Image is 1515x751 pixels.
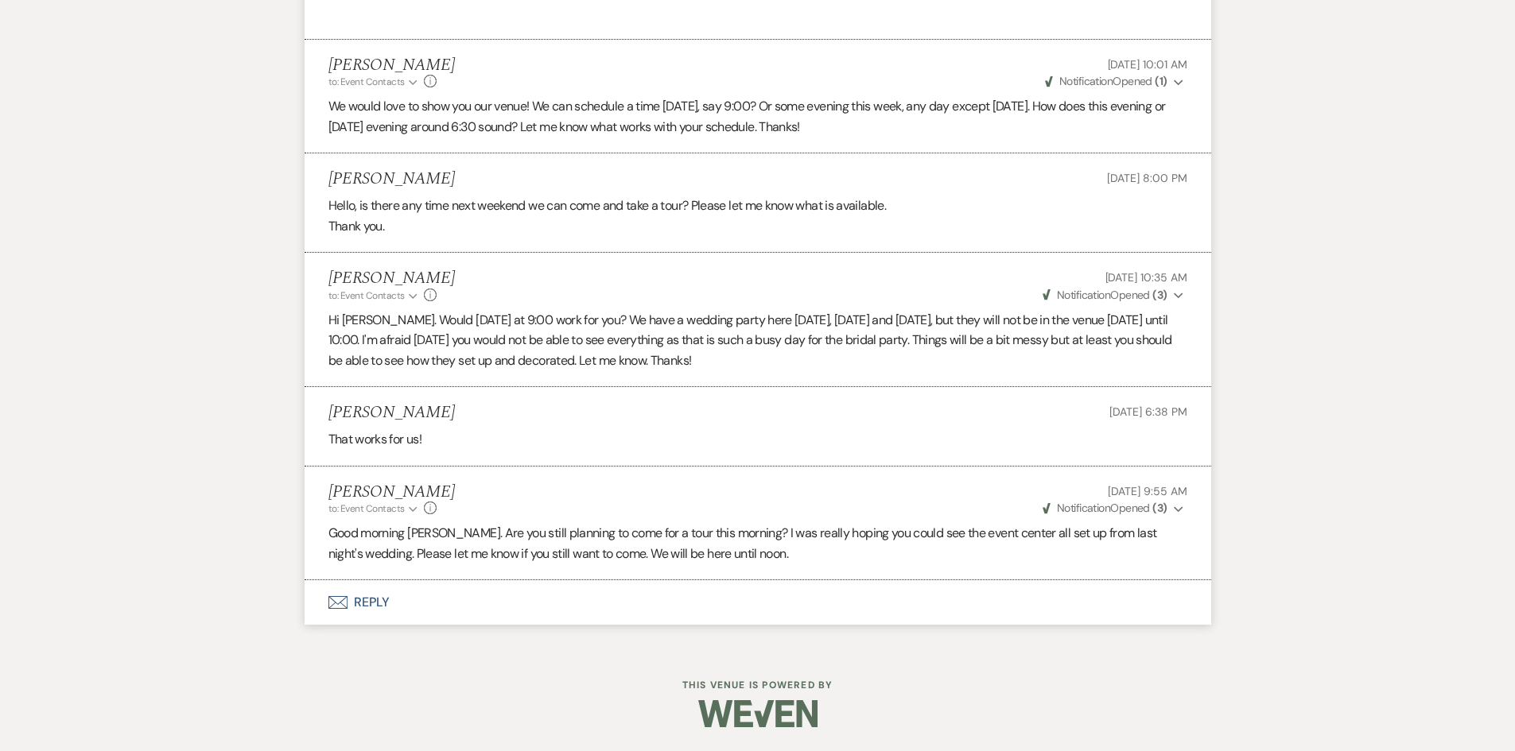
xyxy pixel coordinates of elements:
p: Hello, is there any time next weekend we can come and take a tour? Please let me know what is ava... [328,195,1187,216]
span: to: Event Contacts [328,75,405,88]
strong: ( 1 ) [1155,74,1167,88]
button: to: Event Contacts [328,501,420,516]
strong: ( 3 ) [1152,501,1167,515]
strong: ( 3 ) [1152,288,1167,302]
p: Good morning [PERSON_NAME]. Are you still planning to come for a tour this morning? I was really ... [328,523,1187,563]
span: to: Event Contacts [328,502,405,515]
span: [DATE] 10:01 AM [1108,57,1187,72]
img: Weven Logo [698,686,818,741]
h5: [PERSON_NAME] [328,403,455,423]
button: Reply [305,580,1211,625]
span: Notification [1057,501,1110,515]
p: That works for us! [328,429,1187,450]
button: to: Event Contacts [328,75,420,89]
button: NotificationOpened (1) [1043,73,1187,90]
span: [DATE] 8:00 PM [1107,171,1187,185]
span: Opened [1045,74,1167,88]
span: Notification [1059,74,1113,88]
span: to: Event Contacts [328,289,405,302]
p: Hi [PERSON_NAME]. Would [DATE] at 9:00 work for you? We have a wedding party here [DATE], [DATE] ... [328,310,1187,371]
h5: [PERSON_NAME] [328,56,455,75]
span: Opened [1043,288,1167,302]
button: NotificationOpened (3) [1040,500,1187,517]
p: We would love to show you our venue! We can schedule a time [DATE], say 9:00? Or some evening thi... [328,96,1187,137]
h5: [PERSON_NAME] [328,269,455,288]
p: Thank you. [328,216,1187,237]
h5: [PERSON_NAME] [328,482,455,502]
span: Opened [1043,501,1167,515]
span: [DATE] 9:55 AM [1108,484,1187,498]
span: [DATE] 6:38 PM [1109,405,1187,419]
h5: [PERSON_NAME] [328,169,455,189]
span: Notification [1057,288,1110,302]
span: [DATE] 10:35 AM [1105,270,1187,285]
button: to: Event Contacts [328,288,420,303]
button: NotificationOpened (3) [1040,287,1187,304]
